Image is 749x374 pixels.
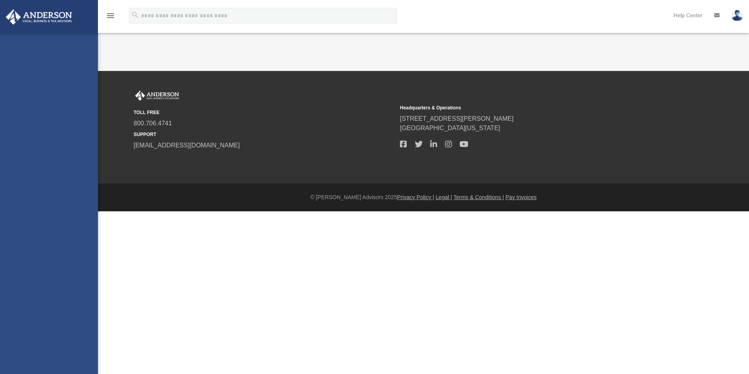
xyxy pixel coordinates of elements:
a: [EMAIL_ADDRESS][DOMAIN_NAME] [134,142,240,149]
small: Headquarters & Operations [400,104,661,111]
img: Anderson Advisors Platinum Portal [4,9,74,25]
a: [GEOGRAPHIC_DATA][US_STATE] [400,125,500,131]
small: SUPPORT [134,131,394,138]
small: TOLL FREE [134,109,394,116]
img: Anderson Advisors Platinum Portal [134,91,181,101]
a: 800.706.4741 [134,120,172,127]
a: menu [106,15,115,20]
a: Pay Invoices [505,194,536,200]
div: © [PERSON_NAME] Advisors 2025 [98,193,749,202]
a: Terms & Conditions | [454,194,504,200]
img: User Pic [731,10,743,21]
i: search [131,11,139,19]
a: Privacy Policy | [397,194,434,200]
a: Legal | [436,194,452,200]
a: [STREET_ADDRESS][PERSON_NAME] [400,115,514,122]
i: menu [106,11,115,20]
